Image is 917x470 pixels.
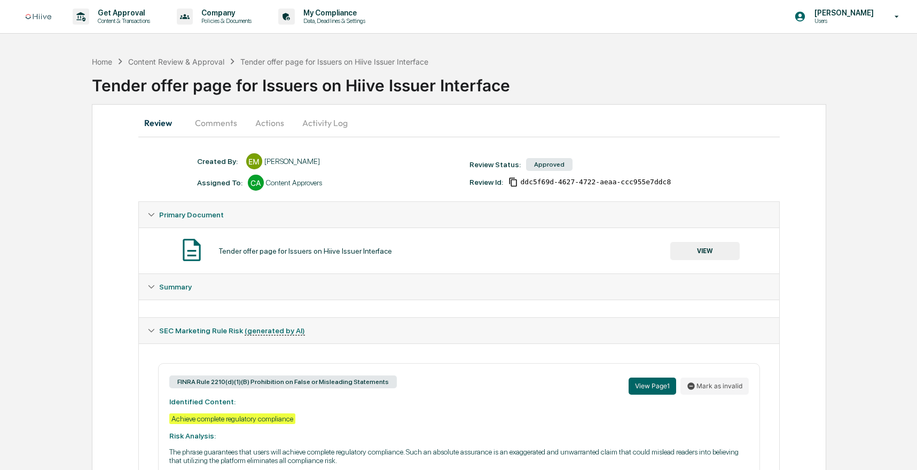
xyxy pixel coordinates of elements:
[197,178,242,187] div: Assigned To:
[159,283,192,291] span: Summary
[26,14,51,20] img: logo
[295,9,371,17] p: My Compliance
[138,110,780,136] div: secondary tabs example
[197,157,241,166] div: Created By: ‎ ‎
[806,9,879,17] p: [PERSON_NAME]
[469,160,521,169] div: Review Status:
[670,242,740,260] button: VIEW
[193,17,257,25] p: Policies & Documents
[294,110,356,136] button: Activity Log
[526,158,573,171] div: Approved
[178,237,205,263] img: Document Icon
[159,326,305,335] span: SEC Marketing Rule Risk
[128,57,224,66] div: Content Review & Approval
[139,202,780,228] div: Primary Document
[248,175,264,191] div: CA
[169,375,397,388] div: FINRA Rule 2210(d)(1)(B) Prohibition on False or Misleading Statements
[246,110,294,136] button: Actions
[245,326,305,335] u: (generated by AI)
[469,178,503,186] div: Review Id:
[169,413,295,424] div: Achieve complete regulatory compliance
[89,9,155,17] p: Get Approval
[169,397,236,406] strong: Identified Content:
[806,17,879,25] p: Users
[138,110,186,136] button: Review
[240,57,428,66] div: Tender offer page for Issuers on Hiive Issuer Interface
[193,9,257,17] p: Company
[169,432,216,440] strong: Risk Analysis:
[266,178,322,187] div: Content Approvers
[139,274,780,300] div: Summary
[92,57,112,66] div: Home
[186,110,246,136] button: Comments
[520,178,671,186] span: ddc5f69d-4627-4722-aeaa-ccc955e7ddc8
[89,17,155,25] p: Content & Transactions
[92,67,917,95] div: Tender offer page for Issuers on Hiive Issuer Interface
[295,17,371,25] p: Data, Deadlines & Settings
[169,448,749,465] p: The phrase guarantees that users will achieve complete regulatory compliance. Such an absolute as...
[246,153,262,169] div: EM
[264,157,320,166] div: [PERSON_NAME]
[218,247,392,255] div: Tender offer page for Issuers on Hiive Issuer Interface
[159,210,224,219] span: Primary Document
[680,378,749,395] button: Mark as invalid
[139,228,780,273] div: Primary Document
[139,318,780,343] div: SEC Marketing Rule Risk (generated by AI)
[629,378,676,395] button: View Page1
[139,300,780,317] div: Summary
